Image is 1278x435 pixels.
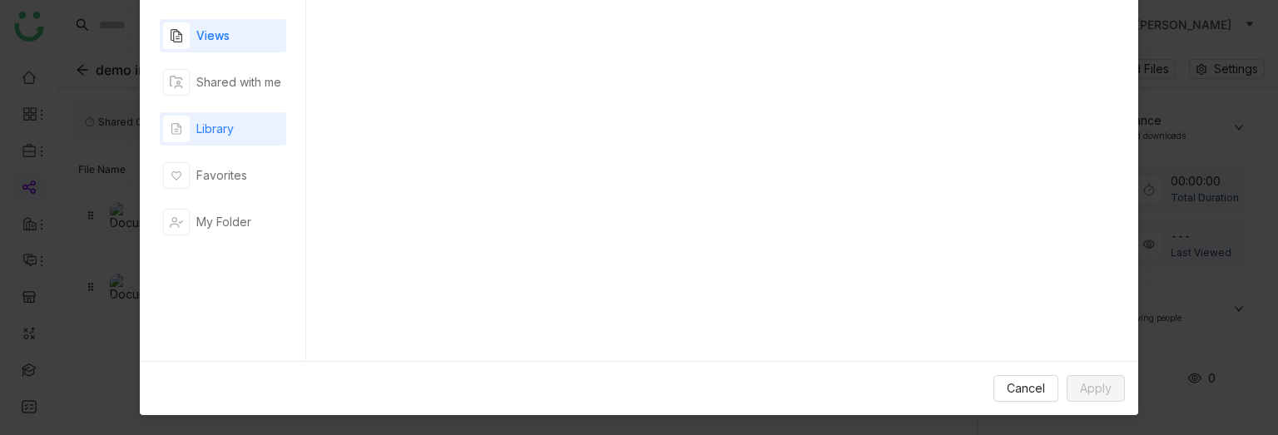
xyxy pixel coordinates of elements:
div: Favorites [196,166,247,185]
div: Shared with me [196,73,281,91]
div: Library [196,120,234,138]
button: Apply [1067,375,1125,402]
div: My Folder [196,213,251,231]
button: Cancel [993,375,1058,402]
span: Cancel [1007,379,1045,398]
div: Views [196,27,230,45]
